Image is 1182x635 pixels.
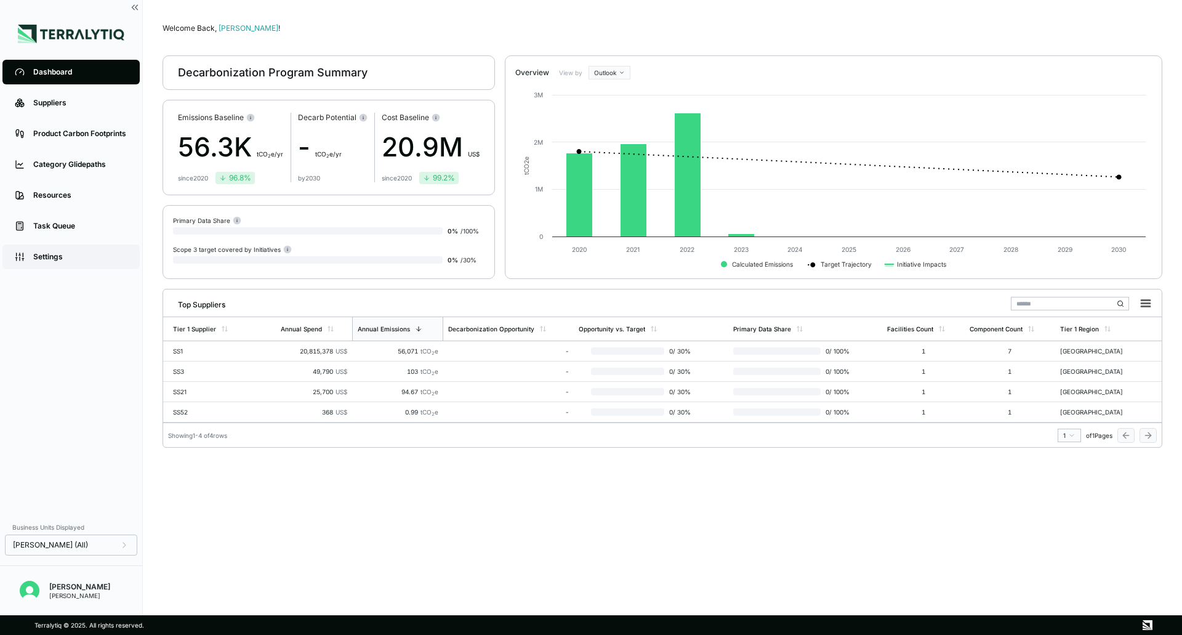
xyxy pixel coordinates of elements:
[20,581,39,601] img: Siya Sindhani
[219,23,280,33] span: [PERSON_NAME]
[448,256,458,264] span: 0 %
[535,185,543,193] text: 1M
[336,408,347,416] span: US$
[382,174,412,182] div: since 2020
[5,520,137,535] div: Business Units Displayed
[168,432,227,439] div: Showing 1 - 4 of 4 rows
[664,347,697,355] span: 0 / 30 %
[178,65,368,80] div: Decarbonization Program Summary
[534,139,543,146] text: 2M
[1058,246,1072,253] text: 2029
[970,368,1050,375] div: 1
[173,325,216,333] div: Tier 1 Supplier
[178,127,283,167] div: 56.3K
[281,325,322,333] div: Annual Spend
[1063,432,1075,439] div: 1
[1060,368,1139,375] div: [GEOGRAPHIC_DATA]
[448,347,569,355] div: -
[432,371,435,376] sub: 2
[589,66,630,79] button: Outlook
[33,160,127,169] div: Category Glidepaths
[448,408,569,416] div: -
[559,69,584,76] label: View by
[448,388,569,395] div: -
[336,368,347,375] span: US$
[326,153,329,159] sub: 2
[897,261,946,269] text: Initiative Impacts
[887,347,960,355] div: 1
[468,150,480,158] span: US$
[732,261,793,268] text: Calculated Emissions
[448,227,458,235] span: 0 %
[432,391,435,397] sub: 2
[970,388,1050,395] div: 1
[257,150,283,158] span: t CO e/yr
[358,325,410,333] div: Annual Emissions
[219,173,251,183] div: 96.8 %
[173,408,252,416] div: SS52
[281,388,347,395] div: 25,700
[357,368,438,375] div: 103
[281,408,347,416] div: 368
[460,227,479,235] span: / 100 %
[315,150,342,158] span: t CO e/yr
[733,325,791,333] div: Primary Data Share
[821,368,851,375] span: 0 / 100 %
[664,368,697,375] span: 0 / 30 %
[33,190,127,200] div: Resources
[382,127,480,167] div: 20.9M
[178,113,283,123] div: Emissions Baseline
[33,252,127,262] div: Settings
[539,233,543,240] text: 0
[357,388,438,395] div: 94.67
[281,347,347,355] div: 20,815,378
[168,295,225,310] div: Top Suppliers
[432,350,435,356] sub: 2
[423,173,455,183] div: 99.2 %
[887,408,960,416] div: 1
[534,91,543,99] text: 3M
[572,246,587,253] text: 2020
[515,68,549,78] div: Overview
[1060,408,1139,416] div: [GEOGRAPHIC_DATA]
[357,408,438,416] div: 0.99
[1086,432,1112,439] span: of 1 Pages
[887,325,933,333] div: Facilities Count
[1060,347,1139,355] div: [GEOGRAPHIC_DATA]
[382,113,480,123] div: Cost Baseline
[33,129,127,139] div: Product Carbon Footprints
[970,408,1050,416] div: 1
[432,411,435,417] sub: 2
[173,368,252,375] div: SS3
[173,347,252,355] div: SS1
[594,69,616,76] span: Outlook
[18,25,124,43] img: Logo
[33,221,127,231] div: Task Queue
[33,67,127,77] div: Dashboard
[298,174,320,182] div: by 2030
[15,576,44,605] button: Open user button
[460,256,476,264] span: / 30 %
[357,347,438,355] div: 56,071
[734,246,749,253] text: 2023
[821,408,851,416] span: 0 / 100 %
[173,245,292,254] div: Scope 3 target covered by Initiatives
[49,592,110,599] div: [PERSON_NAME]
[523,160,530,164] tspan: 2
[420,408,438,416] span: tCO e
[1111,246,1126,253] text: 2030
[178,174,208,182] div: since 2020
[33,98,127,108] div: Suppliers
[336,347,347,355] span: US$
[420,347,438,355] span: tCO e
[278,23,280,33] span: !
[626,246,640,253] text: 2021
[821,388,851,395] span: 0 / 100 %
[448,325,534,333] div: Decarbonization Opportunity
[523,156,530,175] text: tCO e
[579,325,645,333] div: Opportunity vs. Target
[448,368,569,375] div: -
[821,347,851,355] span: 0 / 100 %
[173,388,252,395] div: SS21
[896,246,911,253] text: 2026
